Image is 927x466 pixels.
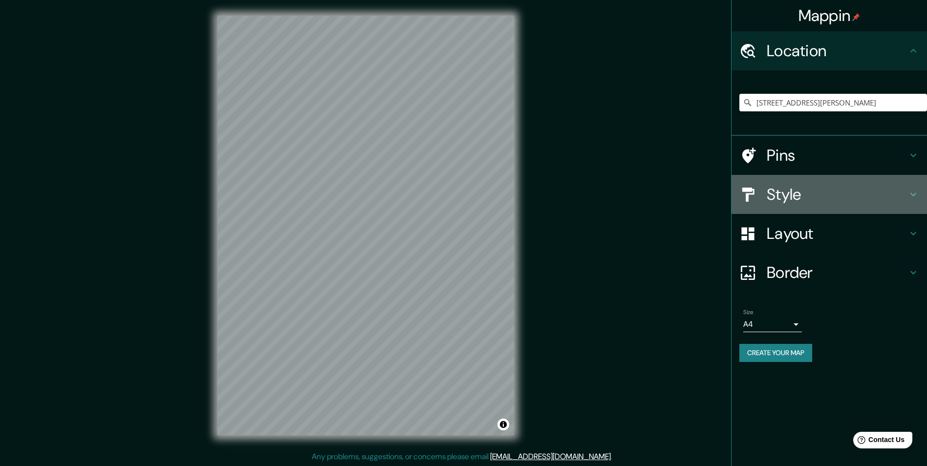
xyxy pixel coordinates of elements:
[732,136,927,175] div: Pins
[217,16,514,435] canvas: Map
[840,428,916,455] iframe: Help widget launcher
[767,263,907,282] h4: Border
[732,175,927,214] div: Style
[767,146,907,165] h4: Pins
[852,13,860,21] img: pin-icon.png
[743,308,754,317] label: Size
[612,451,614,463] div: .
[490,451,611,462] a: [EMAIL_ADDRESS][DOMAIN_NAME]
[743,317,802,332] div: A4
[739,344,812,362] button: Create your map
[732,31,927,70] div: Location
[767,224,907,243] h4: Layout
[497,419,509,430] button: Toggle attribution
[312,451,612,463] p: Any problems, suggestions, or concerns please email .
[732,253,927,292] div: Border
[732,214,927,253] div: Layout
[798,6,861,25] h4: Mappin
[767,41,907,61] h4: Location
[767,185,907,204] h4: Style
[739,94,927,111] input: Pick your city or area
[614,451,616,463] div: .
